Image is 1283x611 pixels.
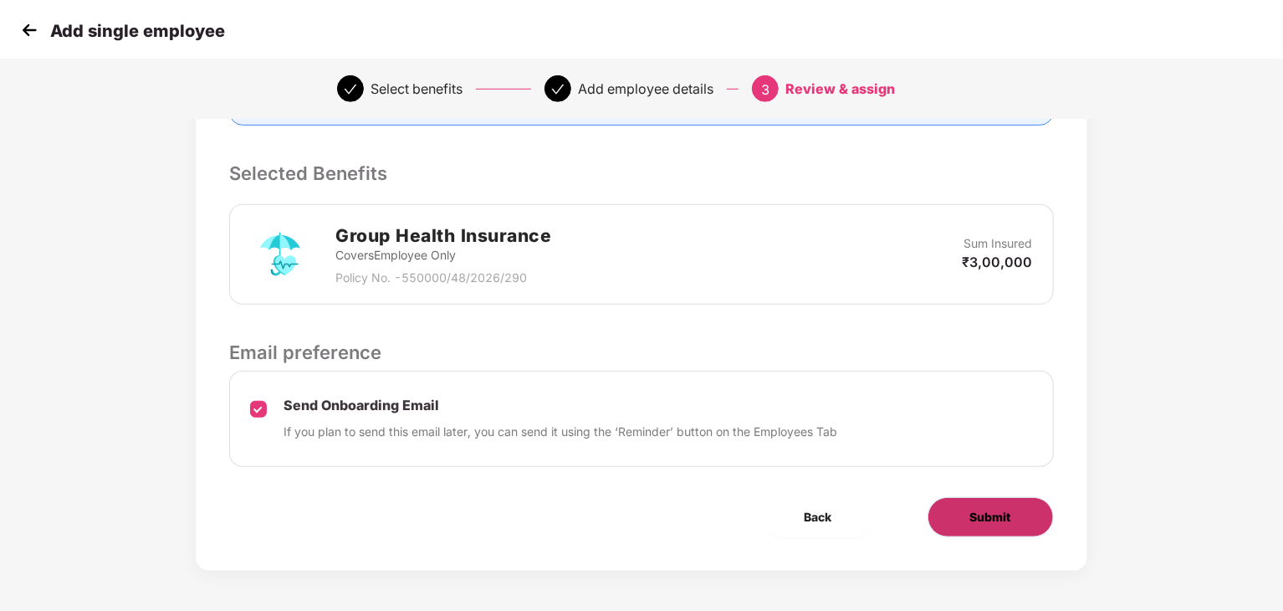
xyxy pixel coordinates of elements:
p: Covers Employee Only [335,246,551,264]
span: Submit [970,508,1011,526]
p: Add single employee [50,21,225,41]
span: check [551,83,565,96]
span: Back [805,508,832,526]
button: Back [763,497,874,537]
div: Add employee details [578,75,713,102]
h2: Group Health Insurance [335,222,551,249]
p: Policy No. - 550000/48/2026/290 [335,269,551,287]
p: Selected Benefits [229,159,1053,187]
p: Send Onboarding Email [284,397,837,414]
div: Select benefits [371,75,463,102]
p: If you plan to send this email later, you can send it using the ‘Reminder’ button on the Employee... [284,423,837,441]
button: Submit [928,497,1054,537]
img: svg+xml;base64,PHN2ZyB4bWxucz0iaHR0cDovL3d3dy53My5vcmcvMjAwMC9zdmciIHdpZHRoPSI3MiIgaGVpZ2h0PSI3Mi... [250,224,310,285]
img: svg+xml;base64,PHN2ZyB4bWxucz0iaHR0cDovL3d3dy53My5vcmcvMjAwMC9zdmciIHdpZHRoPSIzMCIgaGVpZ2h0PSIzMC... [17,18,42,43]
p: ₹3,00,000 [963,253,1033,271]
p: Sum Insured [964,234,1033,253]
span: 3 [761,81,769,98]
p: Email preference [229,338,1053,367]
div: Review & assign [785,75,895,102]
span: check [344,83,357,96]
